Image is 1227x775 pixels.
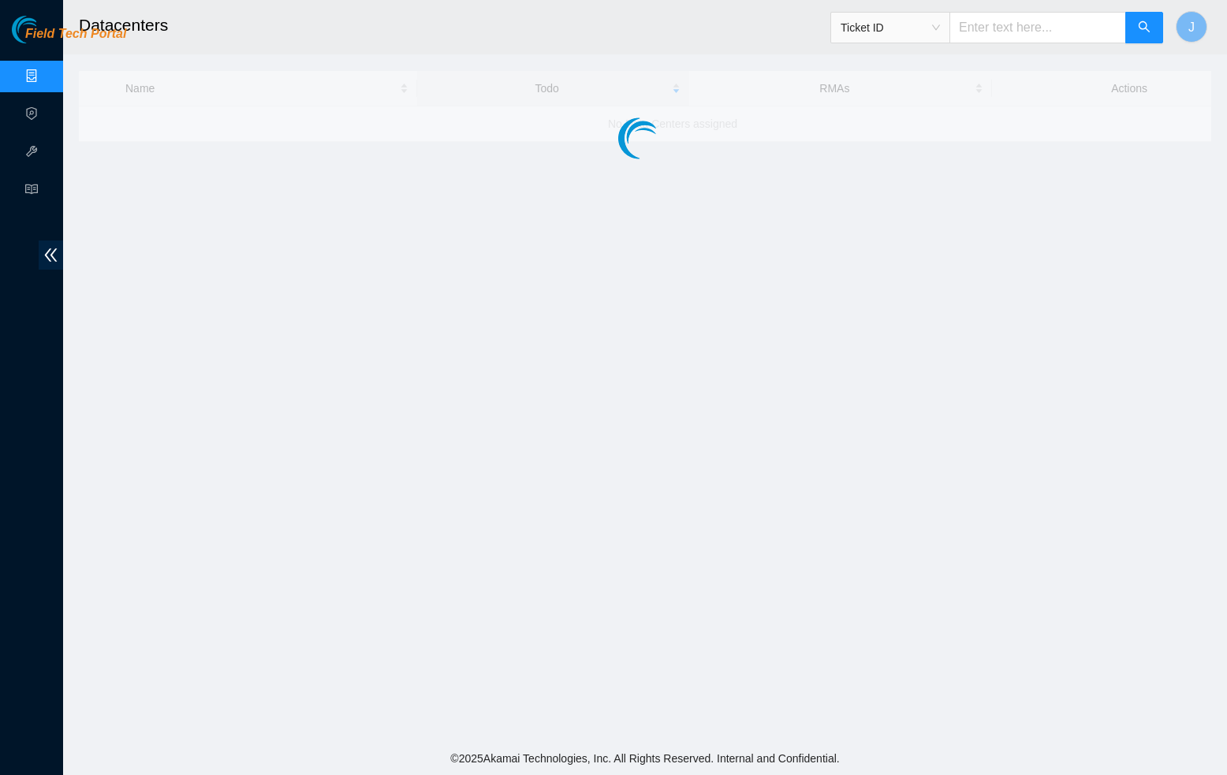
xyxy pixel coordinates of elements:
span: double-left [39,240,63,270]
button: search [1125,12,1163,43]
span: Ticket ID [841,16,940,39]
button: J [1176,11,1207,43]
footer: © 2025 Akamai Technologies, Inc. All Rights Reserved. Internal and Confidential. [63,742,1227,775]
span: Field Tech Portal [25,27,126,42]
span: J [1188,17,1195,37]
span: read [25,176,38,207]
span: search [1138,20,1151,35]
input: Enter text here... [949,12,1126,43]
a: Akamai TechnologiesField Tech Portal [12,28,126,49]
img: Akamai Technologies [12,16,80,43]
